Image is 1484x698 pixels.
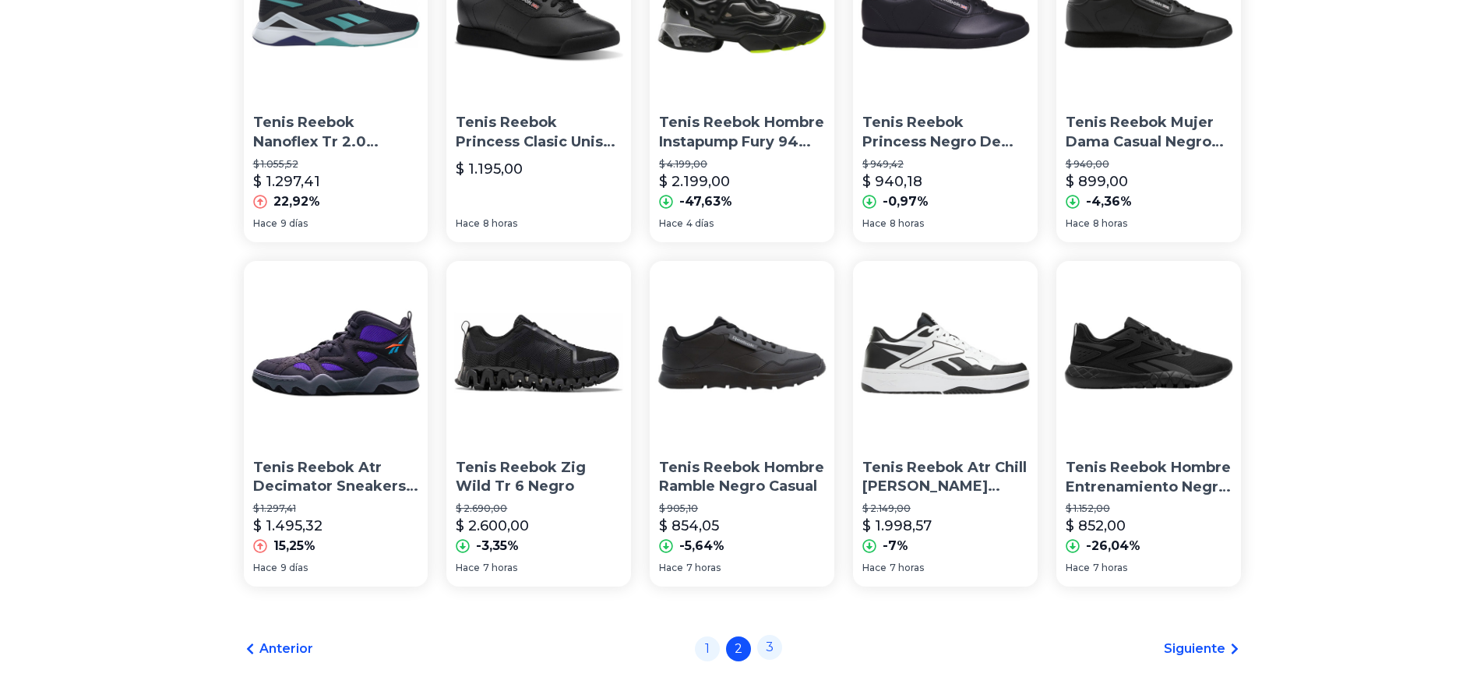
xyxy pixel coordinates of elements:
[253,158,419,171] p: $ 1.055,52
[757,635,782,660] a: 3
[456,458,622,497] p: Tenis Reebok Zig Wild Tr 6 Negro
[1066,217,1090,230] span: Hace
[1066,171,1128,192] p: $ 899,00
[253,113,419,152] p: Tenis Reebok Nanoflex Tr 2.0 Running Unisex - Gy6212 Negro
[862,515,932,537] p: $ 1.998,57
[1164,640,1225,658] span: Siguiente
[862,171,922,192] p: $ 940,18
[483,562,517,574] span: 7 horas
[695,636,720,661] a: 1
[862,113,1028,152] p: Tenis Reebok Princess Negro De Mujer
[1066,502,1232,515] p: $ 1.152,00
[650,261,834,446] img: Tenis Reebok Hombre Ramble Negro Casual
[679,537,724,555] p: -5,64%
[244,261,428,587] a: Tenis Reebok Atr Decimator Sneakers Unisex Hombre Casual - 100200790 NegroTenis Reebok Atr Decima...
[253,217,277,230] span: Hace
[1093,562,1127,574] span: 7 horas
[456,217,480,230] span: Hace
[253,171,320,192] p: $ 1.297,41
[659,113,825,152] p: Tenis Reebok Hombre Instapump Fury 94 Negro Juun.j
[446,261,631,587] a: Tenis Reebok Zig Wild Tr 6 NegroTenis Reebok Zig Wild Tr 6 Negro$ 2.690,00$ 2.600,00-3,35%Hace7 h...
[456,502,622,515] p: $ 2.690,00
[273,192,320,211] p: 22,92%
[1066,515,1126,537] p: $ 852,00
[853,261,1038,587] a: Tenis Reebok Atr Chill Blanco Negro Unisex - OriginalTenis Reebok Atr Chill [PERSON_NAME] Negro U...
[476,537,519,555] p: -3,35%
[1066,158,1232,171] p: $ 940,00
[456,515,529,537] p: $ 2.600,00
[273,537,315,555] p: 15,25%
[862,158,1028,171] p: $ 949,42
[456,158,523,180] p: $ 1.195,00
[853,261,1038,446] img: Tenis Reebok Atr Chill Blanco Negro Unisex - Original
[679,192,732,211] p: -47,63%
[253,502,419,515] p: $ 1.297,41
[253,515,323,537] p: $ 1.495,32
[890,217,924,230] span: 8 horas
[1164,640,1241,658] a: Siguiente
[253,458,419,497] p: Tenis Reebok Atr Decimator Sneakers Unisex Hombre Casual - 100200790 Negro
[659,562,683,574] span: Hace
[659,158,825,171] p: $ 4.199,00
[883,537,908,555] p: -7%
[456,562,480,574] span: Hace
[659,502,825,515] p: $ 905,10
[659,458,825,497] p: Tenis Reebok Hombre Ramble Negro Casual
[862,502,1028,515] p: $ 2.149,00
[1056,261,1241,446] img: Tenis Reebok Hombre Entrenamiento Negro Flexagon Energy
[483,217,517,230] span: 8 horas
[1056,261,1241,587] a: Tenis Reebok Hombre Entrenamiento Negro Flexagon EnergyTenis Reebok Hombre Entrenamiento Negro Fl...
[862,562,887,574] span: Hace
[456,113,622,152] p: Tenis Reebok Princess Clasic Unisex Color Negro Originales
[280,562,308,574] span: 9 días
[686,562,721,574] span: 7 horas
[659,171,730,192] p: $ 2.199,00
[862,458,1028,497] p: Tenis Reebok Atr Chill [PERSON_NAME] Negro Unisex - Original
[1086,537,1140,555] p: -26,04%
[1066,562,1090,574] span: Hace
[1093,217,1127,230] span: 8 horas
[686,217,714,230] span: 4 días
[1086,192,1132,211] p: -4,36%
[659,515,719,537] p: $ 854,05
[862,217,887,230] span: Hace
[446,261,631,446] img: Tenis Reebok Zig Wild Tr 6 Negro
[259,640,313,658] span: Anterior
[244,640,313,658] a: Anterior
[1066,458,1232,497] p: Tenis Reebok Hombre Entrenamiento Negro Flexagon Energy
[253,562,277,574] span: Hace
[650,261,834,587] a: Tenis Reebok Hombre Ramble Negro CasualTenis Reebok Hombre Ramble Negro Casual$ 905,10$ 854,05-5,...
[659,217,683,230] span: Hace
[244,261,428,446] img: Tenis Reebok Atr Decimator Sneakers Unisex Hombre Casual - 100200790 Negro
[280,217,308,230] span: 9 días
[883,192,929,211] p: -0,97%
[1066,113,1232,152] p: Tenis Reebok Mujer Dama Casual Negro Princess
[890,562,924,574] span: 7 horas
